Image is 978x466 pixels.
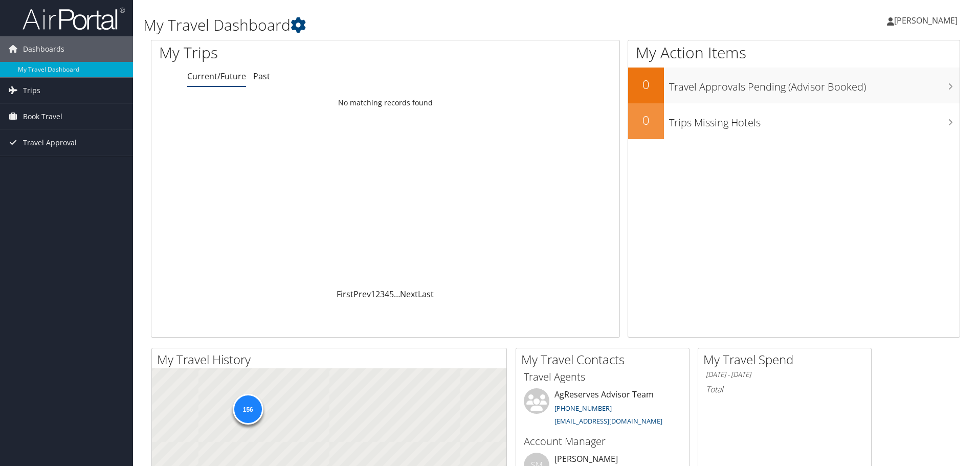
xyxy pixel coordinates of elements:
[669,75,960,94] h3: Travel Approvals Pending (Advisor Booked)
[628,103,960,139] a: 0Trips Missing Hotels
[706,370,863,380] h6: [DATE] - [DATE]
[394,289,400,300] span: …
[353,289,371,300] a: Prev
[524,434,681,449] h3: Account Manager
[628,112,664,129] h2: 0
[628,76,664,93] h2: 0
[380,289,385,300] a: 3
[371,289,375,300] a: 1
[628,68,960,103] a: 0Travel Approvals Pending (Advisor Booked)
[23,36,64,62] span: Dashboards
[253,71,270,82] a: Past
[23,130,77,156] span: Travel Approval
[628,42,960,63] h1: My Action Items
[706,384,863,395] h6: Total
[894,15,958,26] span: [PERSON_NAME]
[187,71,246,82] a: Current/Future
[521,351,689,368] h2: My Travel Contacts
[232,394,263,425] div: 156
[887,5,968,36] a: [PERSON_NAME]
[159,42,417,63] h1: My Trips
[23,104,62,129] span: Book Travel
[143,14,693,36] h1: My Travel Dashboard
[23,7,125,31] img: airportal-logo.png
[157,351,506,368] h2: My Travel History
[385,289,389,300] a: 4
[519,388,686,430] li: AgReserves Advisor Team
[703,351,871,368] h2: My Travel Spend
[554,404,612,413] a: [PHONE_NUMBER]
[375,289,380,300] a: 2
[389,289,394,300] a: 5
[337,289,353,300] a: First
[400,289,418,300] a: Next
[23,78,40,103] span: Trips
[669,110,960,130] h3: Trips Missing Hotels
[524,370,681,384] h3: Travel Agents
[418,289,434,300] a: Last
[151,94,619,112] td: No matching records found
[554,416,662,426] a: [EMAIL_ADDRESS][DOMAIN_NAME]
